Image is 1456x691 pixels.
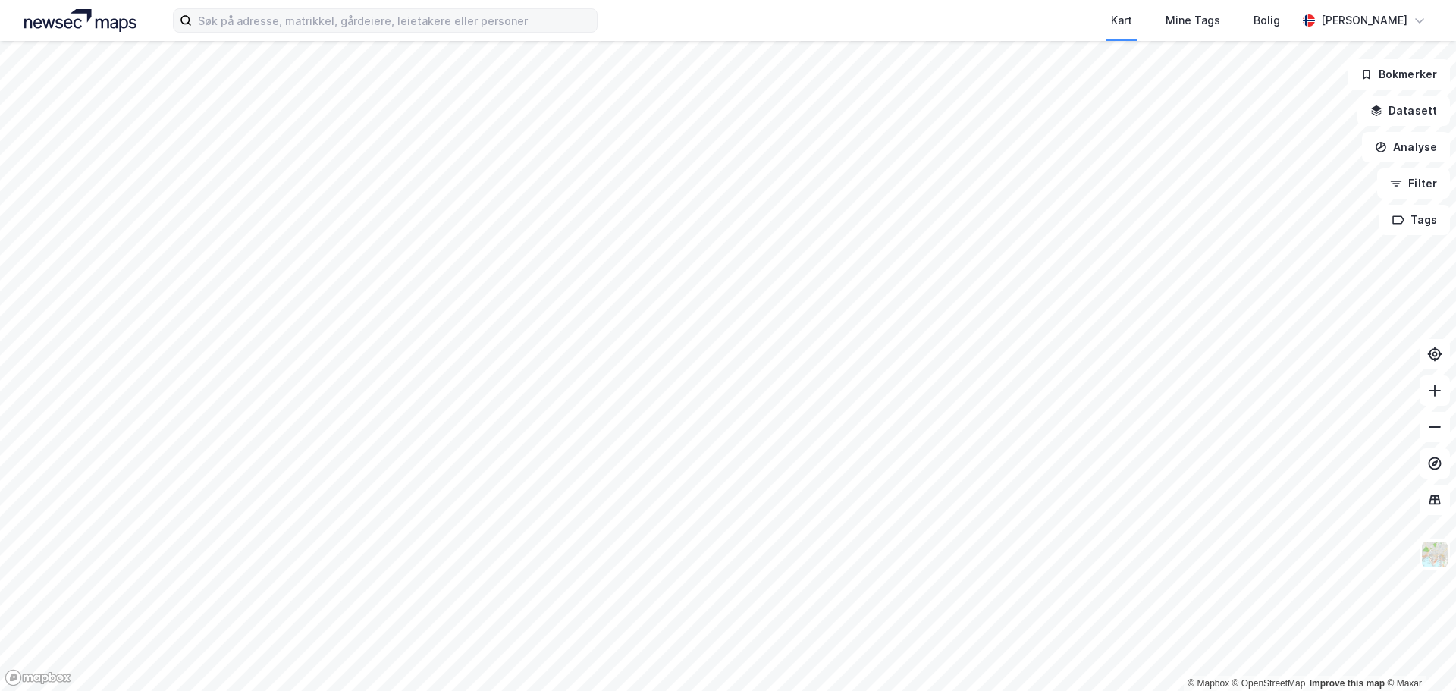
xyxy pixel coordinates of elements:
button: Datasett [1357,96,1450,126]
div: Kart [1111,11,1132,30]
input: Søk på adresse, matrikkel, gårdeiere, leietakere eller personer [192,9,597,32]
a: Mapbox [1188,678,1229,689]
button: Filter [1377,168,1450,199]
div: Mine Tags [1166,11,1220,30]
img: logo.a4113a55bc3d86da70a041830d287a7e.svg [24,9,136,32]
button: Analyse [1362,132,1450,162]
a: OpenStreetMap [1232,678,1306,689]
a: Mapbox homepage [5,669,71,686]
div: [PERSON_NAME] [1321,11,1407,30]
button: Bokmerker [1348,59,1450,90]
a: Improve this map [1310,678,1385,689]
div: Bolig [1254,11,1280,30]
iframe: Chat Widget [1380,618,1456,691]
button: Tags [1379,205,1450,235]
img: Z [1420,540,1449,569]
